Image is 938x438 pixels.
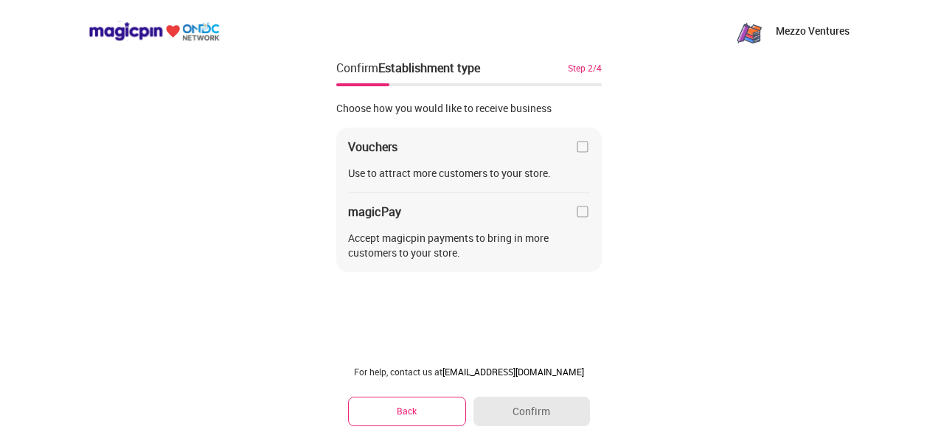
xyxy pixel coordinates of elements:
img: home-delivery-unchecked-checkbox-icon.f10e6f61.svg [575,204,590,219]
div: Use to attract more customers to your store. [348,166,590,181]
div: Establishment type [378,60,480,76]
div: magicPay [348,204,401,219]
div: Vouchers [348,139,397,154]
button: Confirm [473,397,590,426]
div: Accept magicpin payments to bring in more customers to your store. [348,231,590,260]
img: home-delivery-unchecked-checkbox-icon.f10e6f61.svg [575,139,590,154]
a: [EMAIL_ADDRESS][DOMAIN_NAME] [442,366,584,378]
div: Confirm [336,59,480,77]
p: Mezzo Ventures [776,24,850,38]
img: ondc-logo-new-small.8a59708e.svg [88,21,220,41]
div: Choose how you would like to receive business [336,101,602,116]
img: QUVDROGJRs6sXhxGNqAa6zzPmH1OPzoYzbnFs2L4TZowX0mKCPjGMpOTNLhmPUwNVMMHcXGGIW7eQg2hYFiNoQbh8g [734,16,764,46]
button: Back [348,397,466,425]
div: Step 2/4 [568,61,602,74]
div: For help, contact us at [348,366,590,378]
